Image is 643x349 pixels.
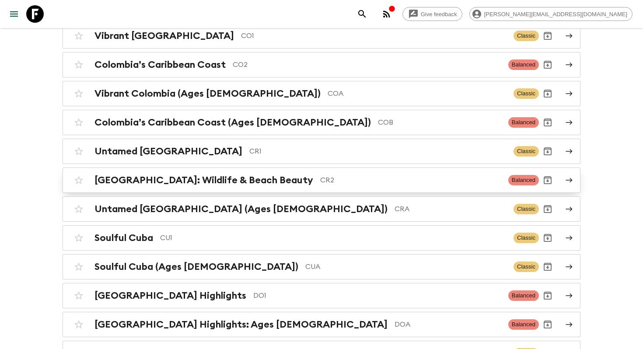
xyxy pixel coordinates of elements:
[63,52,580,77] a: Colombia’s Caribbean CoastCO2BalancedArchive
[94,88,321,99] h2: Vibrant Colombia (Ages [DEMOGRAPHIC_DATA])
[320,175,501,185] p: CR2
[514,204,539,214] span: Classic
[508,175,539,185] span: Balanced
[94,117,371,128] h2: Colombia’s Caribbean Coast (Ages [DEMOGRAPHIC_DATA])
[63,110,580,135] a: Colombia’s Caribbean Coast (Ages [DEMOGRAPHIC_DATA])COBBalancedArchive
[539,114,556,131] button: Archive
[539,171,556,189] button: Archive
[514,88,539,99] span: Classic
[63,283,580,308] a: [GEOGRAPHIC_DATA] HighlightsDO1BalancedArchive
[94,30,234,42] h2: Vibrant [GEOGRAPHIC_DATA]
[94,59,226,70] h2: Colombia’s Caribbean Coast
[514,262,539,272] span: Classic
[479,11,632,17] span: [PERSON_NAME][EMAIL_ADDRESS][DOMAIN_NAME]
[94,319,388,330] h2: [GEOGRAPHIC_DATA] Highlights: Ages [DEMOGRAPHIC_DATA]
[539,27,556,45] button: Archive
[514,233,539,243] span: Classic
[94,174,313,186] h2: [GEOGRAPHIC_DATA]: Wildlife & Beach Beauty
[94,290,246,301] h2: [GEOGRAPHIC_DATA] Highlights
[469,7,633,21] div: [PERSON_NAME][EMAIL_ADDRESS][DOMAIN_NAME]
[63,139,580,164] a: Untamed [GEOGRAPHIC_DATA]CR1ClassicArchive
[5,5,23,23] button: menu
[514,31,539,41] span: Classic
[508,319,539,330] span: Balanced
[395,204,507,214] p: CRA
[539,200,556,218] button: Archive
[63,225,580,251] a: Soulful CubaCU1ClassicArchive
[63,312,580,337] a: [GEOGRAPHIC_DATA] Highlights: Ages [DEMOGRAPHIC_DATA]DOABalancedArchive
[514,146,539,157] span: Classic
[508,59,539,70] span: Balanced
[539,229,556,247] button: Archive
[63,254,580,279] a: Soulful Cuba (Ages [DEMOGRAPHIC_DATA])CUAClassicArchive
[539,258,556,276] button: Archive
[63,168,580,193] a: [GEOGRAPHIC_DATA]: Wildlife & Beach BeautyCR2BalancedArchive
[353,5,371,23] button: search adventures
[94,146,242,157] h2: Untamed [GEOGRAPHIC_DATA]
[233,59,501,70] p: CO2
[402,7,462,21] a: Give feedback
[539,85,556,102] button: Archive
[94,261,298,272] h2: Soulful Cuba (Ages [DEMOGRAPHIC_DATA])
[63,81,580,106] a: Vibrant Colombia (Ages [DEMOGRAPHIC_DATA])COAClassicArchive
[328,88,507,99] p: COA
[160,233,507,243] p: CU1
[416,11,462,17] span: Give feedback
[249,146,507,157] p: CR1
[253,290,501,301] p: DO1
[539,56,556,73] button: Archive
[508,117,539,128] span: Balanced
[94,232,153,244] h2: Soulful Cuba
[241,31,507,41] p: CO1
[63,23,580,49] a: Vibrant [GEOGRAPHIC_DATA]CO1ClassicArchive
[305,262,507,272] p: CUA
[94,203,388,215] h2: Untamed [GEOGRAPHIC_DATA] (Ages [DEMOGRAPHIC_DATA])
[63,196,580,222] a: Untamed [GEOGRAPHIC_DATA] (Ages [DEMOGRAPHIC_DATA])CRAClassicArchive
[395,319,501,330] p: DOA
[539,316,556,333] button: Archive
[539,287,556,304] button: Archive
[378,117,501,128] p: COB
[539,143,556,160] button: Archive
[508,290,539,301] span: Balanced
